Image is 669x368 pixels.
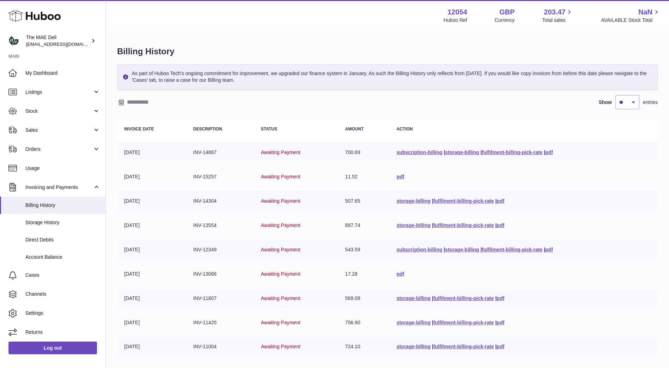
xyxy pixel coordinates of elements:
[499,7,515,17] strong: GBP
[599,99,612,106] label: Show
[482,247,542,252] a: fulfilment-billing-pick-rate
[25,108,93,115] span: Stock
[396,320,430,325] a: storage-billing
[338,142,390,163] td: 700.69
[432,295,433,301] span: |
[396,344,430,349] a: storage-billing
[544,7,565,17] span: 203.47
[186,215,254,236] td: INV-13554
[193,127,222,131] strong: Description
[25,254,100,260] span: Account Balance
[25,70,100,76] span: My Dashboard
[338,336,390,357] td: 724.10
[497,344,504,349] a: pdf
[25,310,100,317] span: Settings
[396,198,430,204] a: storage-billing
[186,191,254,211] td: INV-14304
[544,149,545,155] span: |
[433,198,494,204] a: fulfilment-billing-pick-rate
[497,320,504,325] a: pdf
[186,239,254,260] td: INV-12349
[444,17,467,24] div: Huboo Ref
[261,295,300,301] span: Awaiting Payment
[117,191,186,211] td: [DATE]
[338,191,390,211] td: 507.65
[495,320,497,325] span: |
[25,165,100,172] span: Usage
[338,288,390,309] td: 569.09
[261,247,300,252] span: Awaiting Payment
[433,295,494,301] a: fulfilment-billing-pick-rate
[448,7,467,17] strong: 12054
[186,166,254,187] td: INV-15257
[338,312,390,333] td: 756.90
[544,247,545,252] span: |
[396,247,442,252] a: subscription-billing
[186,312,254,333] td: INV-11425
[396,174,404,179] a: pdf
[25,237,100,243] span: Direct Debits
[25,329,100,336] span: Returns
[338,215,390,236] td: 887.74
[495,198,497,204] span: |
[261,271,300,277] span: Awaiting Payment
[542,7,573,24] a: 203.47 Total sales
[117,215,186,236] td: [DATE]
[186,336,254,357] td: INV-11004
[261,198,300,204] span: Awaiting Payment
[445,247,479,252] a: storage-billing
[495,295,497,301] span: |
[25,291,100,298] span: Channels
[601,7,661,24] a: NaN AVAILABLE Stock Total
[433,320,494,325] a: fulfilment-billing-pick-rate
[117,166,186,187] td: [DATE]
[186,288,254,309] td: INV-11807
[8,342,97,354] a: Log out
[396,127,413,131] strong: Action
[482,149,542,155] a: fulfilment-billing-pick-rate
[495,17,515,24] div: Currency
[497,198,504,204] a: pdf
[261,174,300,179] span: Awaiting Payment
[444,247,445,252] span: |
[338,264,390,284] td: 17.28
[25,219,100,226] span: Storage History
[117,239,186,260] td: [DATE]
[497,222,504,228] a: pdf
[117,64,658,90] div: As part of Huboo Tech's ongoing commitment for improvement, we upgraded our finance system in Jan...
[261,149,300,155] span: Awaiting Payment
[117,264,186,284] td: [DATE]
[432,344,433,349] span: |
[124,127,154,131] strong: Invoice Date
[261,222,300,228] span: Awaiting Payment
[433,344,494,349] a: fulfilment-billing-pick-rate
[25,184,93,191] span: Invoicing and Payments
[643,99,658,106] span: entries
[495,222,497,228] span: |
[542,17,573,24] span: Total sales
[26,34,90,48] div: The MAE Deli
[432,320,433,325] span: |
[117,312,186,333] td: [DATE]
[445,149,479,155] a: storage-billing
[396,271,404,277] a: pdf
[117,46,658,57] h1: Billing History
[186,264,254,284] td: INV-13066
[545,247,553,252] a: pdf
[396,222,430,228] a: storage-billing
[261,127,277,131] strong: Status
[25,272,100,278] span: Cases
[25,89,93,96] span: Listings
[117,288,186,309] td: [DATE]
[261,344,300,349] span: Awaiting Payment
[601,17,661,24] span: AVAILABLE Stock Total
[480,247,482,252] span: |
[261,320,300,325] span: Awaiting Payment
[8,36,19,46] img: logistics@deliciouslyella.com
[338,239,390,260] td: 543.59
[480,149,482,155] span: |
[26,41,104,47] span: [EMAIL_ADDRESS][DOMAIN_NAME]
[432,222,433,228] span: |
[545,149,553,155] a: pdf
[186,142,254,163] td: INV-14867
